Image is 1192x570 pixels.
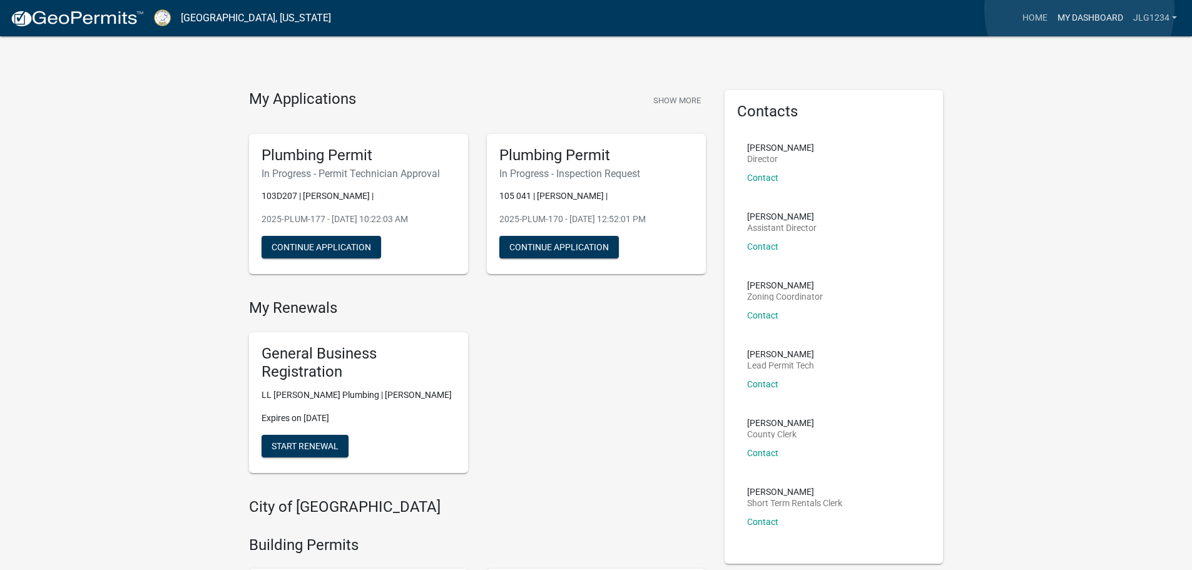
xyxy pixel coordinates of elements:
p: 2025-PLUM-177 - [DATE] 10:22:03 AM [262,213,456,226]
span: Start Renewal [272,440,339,450]
p: Short Term Rentals Clerk [747,499,842,507]
h5: Plumbing Permit [262,146,456,165]
a: [GEOGRAPHIC_DATA], [US_STATE] [181,8,331,29]
h6: In Progress - Inspection Request [499,168,693,180]
a: Contact [747,310,778,320]
a: Contact [747,242,778,252]
h4: City of [GEOGRAPHIC_DATA] [249,498,706,516]
a: Contact [747,379,778,389]
h4: Building Permits [249,536,706,554]
p: [PERSON_NAME] [747,487,842,496]
h5: General Business Registration [262,345,456,381]
img: Putnam County, Georgia [154,9,171,26]
a: My Dashboard [1052,6,1128,30]
p: Zoning Coordinator [747,292,823,301]
a: Contact [747,517,778,527]
button: Show More [648,90,706,111]
p: Assistant Director [747,223,817,232]
h6: In Progress - Permit Technician Approval [262,168,456,180]
p: [PERSON_NAME] [747,419,814,427]
p: Lead Permit Tech [747,361,814,370]
button: Continue Application [499,236,619,258]
p: County Clerk [747,430,814,439]
p: [PERSON_NAME] [747,212,817,221]
wm-registration-list-section: My Renewals [249,299,706,482]
h4: My Renewals [249,299,706,317]
a: Contact [747,173,778,183]
p: [PERSON_NAME] [747,281,823,290]
h5: Plumbing Permit [499,146,693,165]
p: [PERSON_NAME] [747,143,814,152]
p: 2025-PLUM-170 - [DATE] 12:52:01 PM [499,213,693,226]
button: Continue Application [262,236,381,258]
p: LL [PERSON_NAME] Plumbing | [PERSON_NAME] [262,389,456,402]
a: Home [1017,6,1052,30]
p: [PERSON_NAME] [747,350,814,359]
button: Start Renewal [262,435,349,457]
p: 105 041 | [PERSON_NAME] | [499,190,693,203]
a: jlg1234 [1128,6,1182,30]
h4: My Applications [249,90,356,109]
p: Expires on [DATE] [262,412,456,425]
p: Director [747,155,814,163]
p: 103D207 | [PERSON_NAME] | [262,190,456,203]
a: Contact [747,448,778,458]
h5: Contacts [737,103,931,121]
